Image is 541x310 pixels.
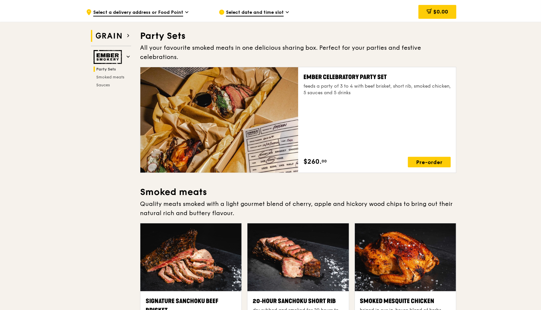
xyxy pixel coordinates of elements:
span: Smoked meats [96,75,124,79]
div: Ember Celebratory Party Set [303,72,451,82]
div: All your favourite smoked meats in one delicious sharing box. Perfect for your parties and festiv... [140,43,456,62]
div: Smoked Mesquite Chicken [360,296,451,306]
span: $0.00 [433,9,448,15]
div: Pre-order [408,157,451,167]
img: Grain web logo [94,30,124,42]
div: 20‑hour Sanchoku Short Rib [253,296,343,306]
span: Sauces [96,83,110,87]
span: 00 [322,158,327,164]
h3: Smoked meats [140,186,456,198]
span: Select date and time slot [226,9,284,16]
span: $260. [303,157,322,167]
span: Select a delivery address or Food Point [93,9,183,16]
span: Party Sets [96,67,116,71]
h3: Party Sets [140,30,456,42]
div: feeds a party of 3 to 4 with beef brisket, short rib, smoked chicken, 5 sauces and 5 drinks [303,83,451,96]
img: Ember Smokery web logo [94,50,124,64]
div: Quality meats smoked with a light gourmet blend of cherry, apple and hickory wood chips to bring ... [140,199,456,218]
